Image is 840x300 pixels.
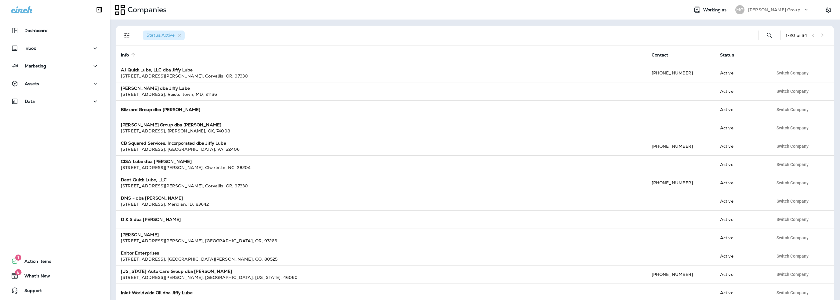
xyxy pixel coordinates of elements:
button: Switch Company [773,105,812,114]
span: Status [720,52,734,58]
div: [STREET_ADDRESS] , [GEOGRAPHIC_DATA][PERSON_NAME] , CO , 80525 [121,256,642,262]
button: Switch Company [773,142,812,151]
button: Switch Company [773,251,812,261]
span: Info [121,52,129,58]
button: Switch Company [773,233,812,242]
span: Status [720,52,742,58]
button: Switch Company [773,178,812,187]
button: Data [6,95,104,107]
span: Contact [652,52,676,58]
button: Switch Company [773,160,812,169]
td: [PHONE_NUMBER] [647,174,715,192]
strong: CB Squared Services, Incorporated dba Jiffy Lube [121,140,226,146]
span: Info [121,52,137,58]
button: Filters [121,29,133,42]
td: Active [715,265,768,284]
span: Switch Company [777,107,809,112]
div: 1 - 20 of 34 [786,33,807,38]
span: 8 [15,269,21,275]
strong: [PERSON_NAME] Group dba [PERSON_NAME] [121,122,221,128]
p: Marketing [25,63,46,68]
div: [STREET_ADDRESS] , [GEOGRAPHIC_DATA] , VA , 22406 [121,146,642,152]
strong: CISA Lube dba [PERSON_NAME] [121,159,192,164]
strong: Dent Quick Lube, LLC [121,177,167,183]
button: Support [6,284,104,297]
strong: Blizzard Group dba [PERSON_NAME] [121,107,200,112]
span: Switch Company [777,89,809,93]
p: Companies [125,5,167,14]
strong: [US_STATE] Auto Care Group dba [PERSON_NAME] [121,269,232,274]
span: Switch Company [777,126,809,130]
td: Active [715,155,768,174]
strong: Inlet Worldwide Oil dba Jiffy Lube [121,290,193,295]
span: 1 [15,255,21,261]
span: Switch Company [777,199,809,203]
button: Switch Company [773,123,812,132]
div: [STREET_ADDRESS][PERSON_NAME] , [GEOGRAPHIC_DATA] , [US_STATE] , 46060 [121,274,642,280]
div: [STREET_ADDRESS] , Reistertown , MD , 21136 [121,91,642,97]
span: Switch Company [777,71,809,75]
span: Switch Company [777,144,809,148]
td: Active [715,247,768,265]
button: Switch Company [773,197,812,206]
span: What's New [18,273,50,281]
div: [STREET_ADDRESS][PERSON_NAME] , [GEOGRAPHIC_DATA] , OR , 97266 [121,238,642,244]
p: [PERSON_NAME] Group dba [PERSON_NAME] [748,7,803,12]
td: [PHONE_NUMBER] [647,265,715,284]
strong: D & S dba [PERSON_NAME] [121,217,181,222]
button: Assets [6,78,104,90]
strong: [PERSON_NAME] [121,232,159,237]
button: Switch Company [773,87,812,96]
td: Active [715,82,768,100]
button: Switch Company [773,215,812,224]
button: Collapse Sidebar [91,4,108,16]
strong: [PERSON_NAME] dba Jiffy Lube [121,85,190,91]
div: Status:Active [143,31,185,40]
td: [PHONE_NUMBER] [647,137,715,155]
button: Marketing [6,60,104,72]
span: Action Items [18,259,51,266]
button: Inbox [6,42,104,54]
div: [STREET_ADDRESS][PERSON_NAME] , Corvallis , OR , 97330 [121,73,642,79]
span: Switch Company [777,254,809,258]
button: 8What's New [6,270,104,282]
button: Switch Company [773,68,812,78]
button: 1Action Items [6,255,104,267]
span: Switch Company [777,272,809,277]
button: Dashboard [6,24,104,37]
button: Settings [823,4,834,15]
span: Contact [652,52,668,58]
div: [STREET_ADDRESS] , Meridian , ID , 83642 [121,201,642,207]
span: Switch Company [777,181,809,185]
td: Active [715,64,768,82]
span: Switch Company [777,162,809,167]
td: Active [715,192,768,210]
p: Assets [25,81,39,86]
div: MG [735,5,744,14]
strong: Enitor Enterprises [121,250,159,256]
button: Search Companies [763,29,776,42]
span: Support [18,288,42,295]
button: Switch Company [773,288,812,297]
td: Active [715,100,768,119]
td: Active [715,229,768,247]
td: [PHONE_NUMBER] [647,64,715,82]
strong: AJ Quick Lube, LLC dba Jiffy Lube [121,67,193,73]
td: Active [715,119,768,137]
p: Dashboard [24,28,48,33]
p: Inbox [24,46,36,51]
span: Working as: [703,7,729,13]
strong: DMS - dba [PERSON_NAME] [121,195,183,201]
span: Status : Active [147,32,175,38]
div: [STREET_ADDRESS][PERSON_NAME] , Corvallis , OR , 97330 [121,183,642,189]
span: Switch Company [777,217,809,222]
p: Data [25,99,35,104]
div: [STREET_ADDRESS][PERSON_NAME] , Charlotte , NC , 28204 [121,164,642,171]
button: Switch Company [773,270,812,279]
td: Active [715,174,768,192]
td: Active [715,210,768,229]
span: Switch Company [777,291,809,295]
span: Switch Company [777,236,809,240]
div: [STREET_ADDRESS] , [PERSON_NAME] , OK , 74008 [121,128,642,134]
td: Active [715,137,768,155]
